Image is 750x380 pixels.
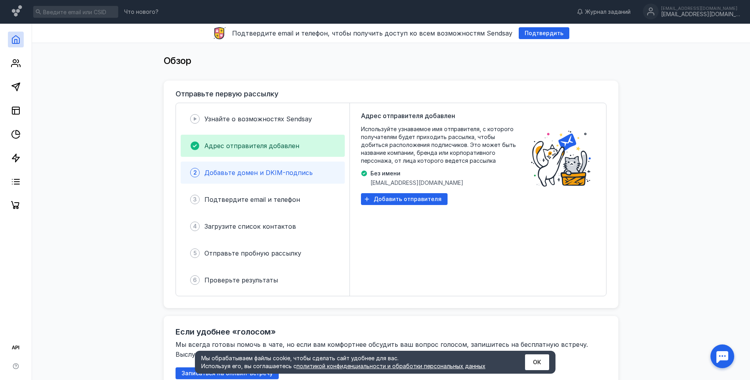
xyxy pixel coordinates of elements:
span: Добавить отправителя [374,196,442,203]
div: Мы обрабатываем файлы cookie, чтобы сделать сайт удобнее для вас. Используя его, вы соглашаетесь c [201,354,506,370]
a: Что нового? [120,9,162,15]
input: Введите email или CSID [33,6,118,18]
span: Узнайте о возможностях Sendsay [204,115,312,123]
div: [EMAIL_ADDRESS][DOMAIN_NAME] [661,6,740,11]
button: Записаться на онлайн-встречу [176,367,279,379]
span: Проверьте результаты [204,276,278,284]
button: Подтвердить [519,27,569,39]
a: политикой конфиденциальности и обработки персональных данных [297,363,486,369]
span: 6 [193,276,197,284]
button: Добавить отправителя [361,193,448,205]
span: 5 [193,249,197,257]
span: 3 [193,196,197,203]
span: Адрес отправителя добавлен [361,111,455,120]
span: 2 [193,169,197,177]
img: poster [527,125,595,192]
span: Обзор [164,55,191,66]
h2: Если удобнее «голосом» [176,327,276,337]
span: Адрес отправителя добавлен [204,142,299,150]
span: Используйте узнаваемое имя отправителя, с которого получателям будет приходить рассылка, чтобы до... [361,125,519,165]
span: Записаться на онлайн-встречу [181,370,273,377]
span: Загрузите список контактов [204,222,296,230]
span: Отправьте пробную рассылку [204,249,301,257]
span: Подтвердить [525,30,563,37]
span: Подтвердите email и телефон [204,196,300,203]
a: Записаться на онлайн-встречу [176,370,279,376]
span: 4 [193,222,197,230]
span: Журнал заданий [585,8,631,16]
h3: Отправьте первую рассылку [176,90,278,98]
a: Журнал заданий [573,8,635,16]
span: [EMAIL_ADDRESS][DOMAIN_NAME] [370,179,463,187]
span: Без имени [370,169,463,177]
span: Добавьте домен и DKIM-подпись [204,169,313,177]
span: Мы всегда готовы помочь в чате, но если вам комфортнее обсудить ваш вопрос голосом, запишитесь на... [176,340,590,358]
button: ОК [525,354,549,370]
span: Подтвердите email и телефон, чтобы получить доступ ко всем возможностям Sendsay [232,29,512,37]
div: [EMAIL_ADDRESS][DOMAIN_NAME] [661,11,740,18]
span: Что нового? [124,9,159,15]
